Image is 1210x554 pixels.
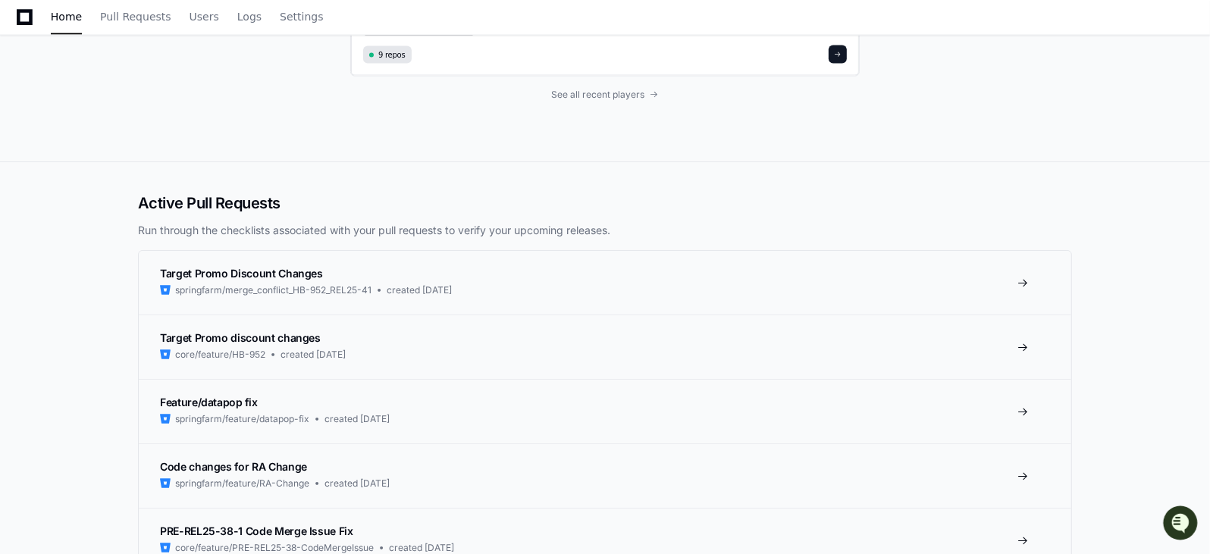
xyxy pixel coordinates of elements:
iframe: Open customer support [1161,504,1202,545]
img: PlayerZero [15,15,45,45]
a: Code changes for RA Changespringfarm/feature/RA-Changecreated [DATE] [139,443,1071,508]
div: Welcome [15,61,276,85]
h2: Active Pull Requests [138,192,1072,214]
span: created [DATE] [387,284,452,296]
img: 1756235613930-3d25f9e4-fa56-45dd-b3ad-e072dfbd1548 [15,113,42,140]
span: Logs [237,12,262,21]
span: core/feature/HB-952 [175,349,265,361]
a: Powered byPylon [107,158,183,171]
a: See all recent players [350,89,860,101]
span: springfarm/merge_conflict_HB-952_REL25-41 [175,284,371,296]
span: created [DATE] [324,477,390,490]
span: core/feature/PRE-REL25-38-CodeMergeIssue [175,542,374,554]
span: Pull Requests [100,12,171,21]
a: Feature/datapop fixspringfarm/feature/datapop-fixcreated [DATE] [139,379,1071,443]
span: Target Promo Discount Changes [160,267,323,280]
span: 9 repos [378,49,406,61]
span: Users [190,12,219,21]
button: Start new chat [258,117,276,136]
span: PRE-REL25-38-1 Code Merge Issue Fix [160,524,353,537]
div: We're offline, but we'll be back soon! [52,128,220,140]
span: springfarm/feature/RA-Change [175,477,309,490]
span: Home [51,12,82,21]
a: Target Promo discount changescore/feature/HB-952created [DATE] [139,315,1071,379]
span: Pylon [151,159,183,171]
span: Feature/datapop fix [160,396,257,408]
div: Start new chat [52,113,249,128]
span: See all recent players [552,89,645,101]
span: created [DATE] [324,413,390,425]
a: Target Promo Discount Changesspringfarm/merge_conflict_HB-952_REL25-41created [DATE] [139,251,1071,315]
span: Settings [280,12,323,21]
span: created [DATE] [281,349,346,361]
p: Run through the checklists associated with your pull requests to verify your upcoming releases. [138,223,1072,238]
span: Target Promo discount changes [160,331,321,344]
span: Code changes for RA Change [160,460,307,473]
span: springfarm/feature/datapop-fix [175,413,309,425]
span: created [DATE] [389,542,454,554]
